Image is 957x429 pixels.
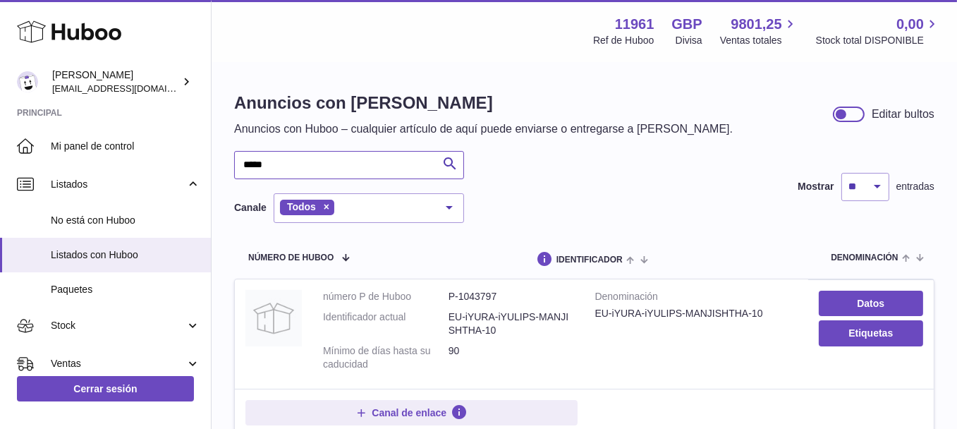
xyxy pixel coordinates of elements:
[896,15,924,34] span: 0,00
[51,214,200,227] span: No está con Huboo
[51,319,185,332] span: Stock
[248,253,334,262] span: número de Huboo
[671,15,702,34] strong: GBP
[615,15,654,34] strong: 11961
[595,290,798,307] strong: Denominación
[593,34,654,47] div: Ref de Huboo
[323,290,449,303] dt: número P de Huboo
[245,290,302,346] img: EU-iYURA-iYULIPS-MANJISHTHA-10
[798,180,834,193] label: Mostrar
[323,310,449,337] dt: Identificador actual
[896,180,934,193] span: entradas
[323,344,449,371] dt: Mínimo de días hasta su caducidad
[51,283,200,296] span: Paquetes
[449,344,574,371] dd: 90
[234,201,267,214] label: Canale
[287,201,316,212] span: Todos
[819,291,923,316] a: Datos
[234,121,733,137] p: Anuncios con Huboo – cualquier artículo de aquí puede enviarse o entregarse a [PERSON_NAME].
[831,253,898,262] span: denominación
[449,310,574,337] dd: EU-iYURA-iYULIPS-MANJISHTHA-10
[872,107,934,122] div: Editar bultos
[720,15,798,47] a: 9801,25 Ventas totales
[676,34,702,47] div: Divisa
[17,71,38,92] img: internalAdmin-11961@internal.huboo.com
[372,406,446,419] span: Canal de enlace
[52,68,179,95] div: [PERSON_NAME]
[52,83,207,94] span: [EMAIL_ADDRESS][DOMAIN_NAME]
[449,290,574,303] dd: P-1043797
[17,376,194,401] a: Cerrar sesión
[556,255,623,265] span: identificador
[595,307,798,320] div: EU-iYURA-iYULIPS-MANJISHTHA-10
[234,92,733,114] h1: Anuncios con [PERSON_NAME]
[51,140,200,153] span: Mi panel de control
[51,357,185,370] span: Ventas
[51,248,200,262] span: Listados con Huboo
[816,15,940,47] a: 0,00 Stock total DISPONIBLE
[51,178,185,191] span: Listados
[816,34,940,47] span: Stock total DISPONIBLE
[720,34,798,47] span: Ventas totales
[731,15,781,34] span: 9801,25
[819,320,923,346] button: Etiquetas
[245,400,578,425] button: Canal de enlace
